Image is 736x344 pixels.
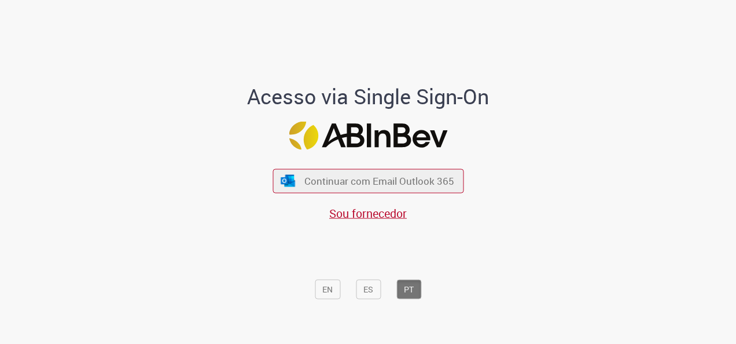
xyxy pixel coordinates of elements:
[208,85,529,108] h1: Acesso via Single Sign-On
[273,169,463,193] button: ícone Azure/Microsoft 360 Continuar com Email Outlook 365
[280,174,296,186] img: ícone Azure/Microsoft 360
[329,205,407,221] a: Sou fornecedor
[304,174,454,188] span: Continuar com Email Outlook 365
[289,122,447,150] img: Logo ABInBev
[396,279,421,299] button: PT
[356,279,381,299] button: ES
[315,279,340,299] button: EN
